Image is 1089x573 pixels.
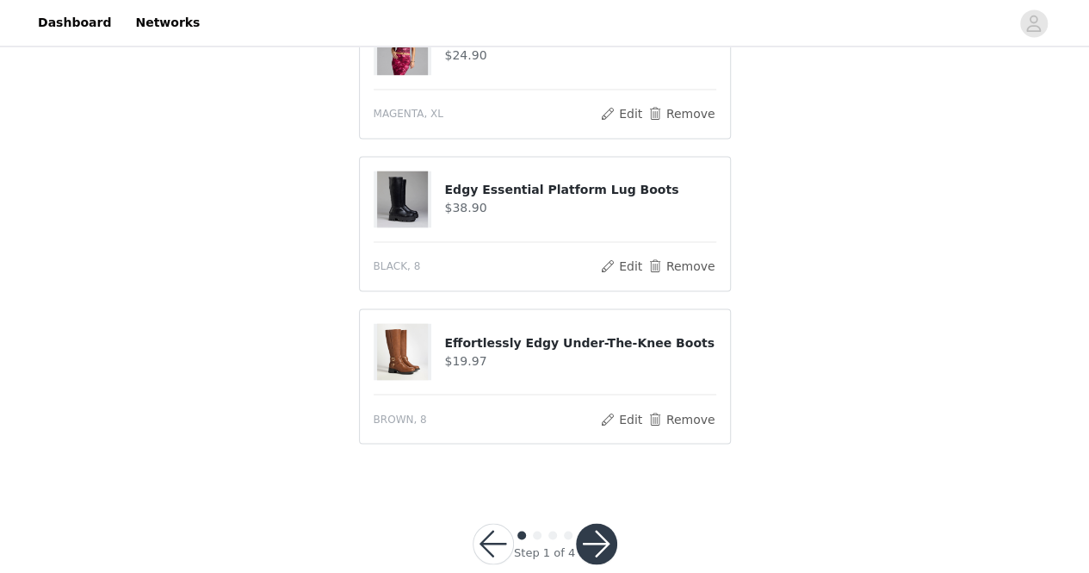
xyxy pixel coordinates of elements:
[28,3,121,42] a: Dashboard
[125,3,210,42] a: Networks
[600,103,644,124] button: Edit
[647,256,715,277] button: Remove
[647,103,715,124] button: Remove
[444,47,715,65] h4: $24.90
[377,18,427,75] img: Sultry Bloom Floral Mesh Tube Top
[377,323,427,380] img: Effortlessly Edgy Under-The-Knee Boots
[647,408,715,429] button: Remove
[374,258,421,274] span: BLACK, 8
[444,333,715,352] h4: Effortlessly Edgy Under-The-Knee Boots
[514,544,575,561] div: Step 1 of 4
[377,171,427,227] img: Edgy Essential Platform Lug Boots
[600,256,644,277] button: Edit
[1025,9,1042,37] div: avatar
[444,181,715,199] h4: Edgy Essential Platform Lug Boots
[600,408,644,429] button: Edit
[444,199,715,217] h4: $38.90
[444,352,715,370] h4: $19.97
[374,411,427,427] span: BROWN, 8
[374,106,443,121] span: MAGENTA, XL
